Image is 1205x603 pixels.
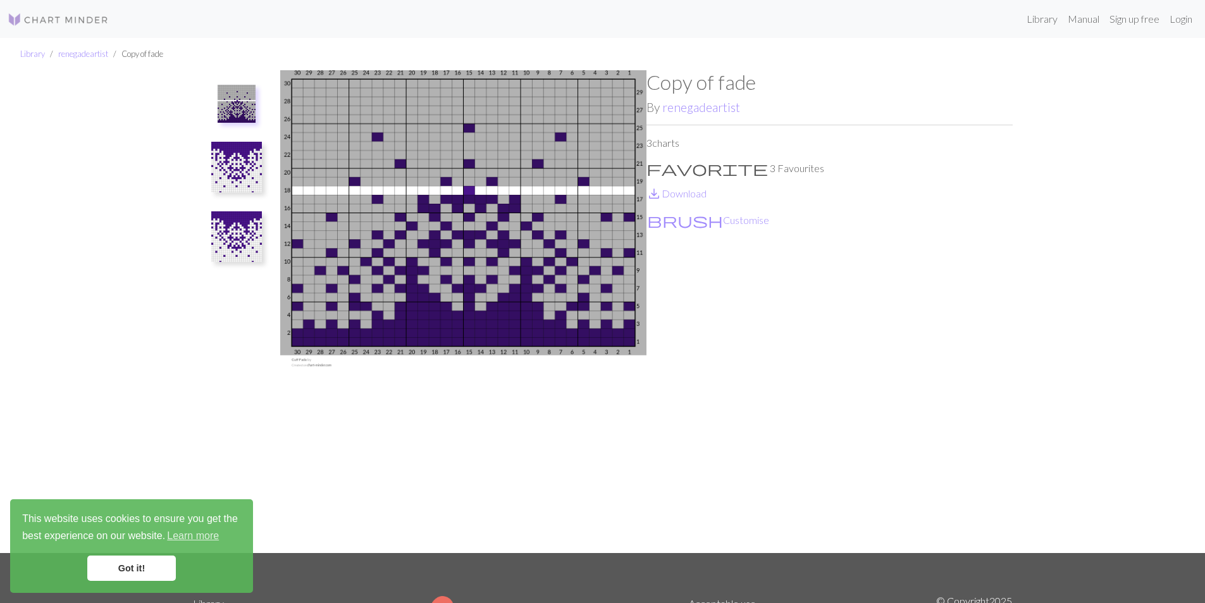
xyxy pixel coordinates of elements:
a: Manual [1063,6,1104,32]
a: DownloadDownload [646,187,707,199]
li: Copy of fade [108,48,163,60]
span: favorite [646,159,768,177]
span: brush [647,211,723,229]
span: This website uses cookies to ensure you get the best experience on our website. [22,511,241,545]
a: Sign up free [1104,6,1165,32]
p: 3 Favourites [646,161,1013,176]
img: Copy of Cuff Fade [211,211,262,262]
a: Login [1165,6,1197,32]
a: renegadeartist [58,49,108,59]
img: Cuff Fade [218,85,256,123]
img: Copy of Cuff Fade [211,142,262,192]
img: Logo [8,12,109,27]
a: dismiss cookie message [87,556,176,581]
button: CustomiseCustomise [646,212,770,228]
h1: Copy of fade [646,70,1013,94]
span: save_alt [646,185,662,202]
i: Download [646,186,662,201]
a: Library [20,49,45,59]
a: learn more about cookies [165,526,221,545]
img: Cuff Fade [280,70,646,552]
a: renegadeartist [662,100,740,115]
i: Favourite [646,161,768,176]
div: cookieconsent [10,499,253,593]
h2: By [646,100,1013,115]
a: Library [1022,6,1063,32]
p: 3 charts [646,135,1013,151]
i: Customise [647,213,723,228]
